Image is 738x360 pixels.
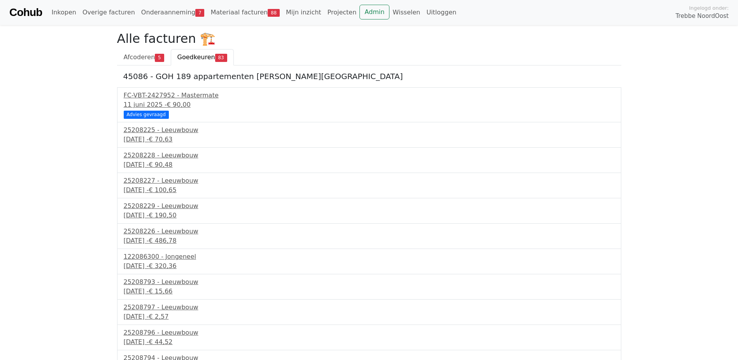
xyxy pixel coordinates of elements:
[155,54,164,62] span: 5
[124,328,615,337] div: 25208796 - Leeuwbouw
[124,111,169,118] div: Advies gevraagd
[123,72,615,81] h5: 45086 - GOH 189 appartementen [PERSON_NAME][GEOGRAPHIC_DATA]
[124,100,615,109] div: 11 juni 2025 -
[359,5,389,19] a: Admin
[124,91,615,118] a: FC-VBT-2427952 - Mastermate11 juni 2025 -€ 90,00 Advies gevraagd
[124,91,615,100] div: FC-VBT-2427952 - Mastermate
[195,9,204,17] span: 7
[124,312,615,321] div: [DATE] -
[215,54,227,62] span: 83
[124,277,615,296] a: 25208793 - Leeuwbouw[DATE] -€ 15,66
[423,5,459,20] a: Uitloggen
[283,5,324,20] a: Mijn inzicht
[124,135,615,144] div: [DATE] -
[268,9,280,17] span: 88
[124,328,615,347] a: 25208796 - Leeuwbouw[DATE] -€ 44,52
[167,101,191,108] span: € 90,00
[48,5,79,20] a: Inkopen
[9,3,42,22] a: Cohub
[124,176,615,195] a: 25208227 - Leeuwbouw[DATE] -€ 100,65
[124,53,155,61] span: Afcoderen
[124,261,615,271] div: [DATE] -
[149,338,172,346] span: € 44,52
[149,136,172,143] span: € 70,63
[207,5,283,20] a: Materiaal facturen88
[149,237,176,244] span: € 486,78
[171,49,234,65] a: Goedkeuren83
[149,288,172,295] span: € 15,66
[676,12,729,21] span: Trebbe NoordOost
[124,227,615,236] div: 25208226 - Leeuwbouw
[124,252,615,271] a: 122086300 - Jongeneel[DATE] -€ 320,36
[149,262,176,270] span: € 320,36
[124,227,615,245] a: 25208226 - Leeuwbouw[DATE] -€ 486,78
[117,49,171,65] a: Afcoderen5
[124,151,615,160] div: 25208228 - Leeuwbouw
[124,125,615,144] a: 25208225 - Leeuwbouw[DATE] -€ 70,63
[124,201,615,211] div: 25208229 - Leeuwbouw
[124,287,615,296] div: [DATE] -
[124,211,615,220] div: [DATE] -
[149,212,176,219] span: € 190,50
[177,53,215,61] span: Goedkeuren
[124,236,615,245] div: [DATE] -
[689,4,729,12] span: Ingelogd onder:
[79,5,138,20] a: Overige facturen
[124,252,615,261] div: 122086300 - Jongeneel
[389,5,423,20] a: Wisselen
[124,125,615,135] div: 25208225 - Leeuwbouw
[124,303,615,321] a: 25208797 - Leeuwbouw[DATE] -€ 2,57
[124,277,615,287] div: 25208793 - Leeuwbouw
[124,185,615,195] div: [DATE] -
[324,5,360,20] a: Projecten
[117,31,621,46] h2: Alle facturen 🏗️
[149,313,168,320] span: € 2,57
[149,186,176,194] span: € 100,65
[149,161,172,168] span: € 90,48
[124,337,615,347] div: [DATE] -
[124,151,615,169] a: 25208228 - Leeuwbouw[DATE] -€ 90,48
[124,176,615,185] div: 25208227 - Leeuwbouw
[124,160,615,169] div: [DATE] -
[138,5,208,20] a: Onderaanneming7
[124,201,615,220] a: 25208229 - Leeuwbouw[DATE] -€ 190,50
[124,303,615,312] div: 25208797 - Leeuwbouw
